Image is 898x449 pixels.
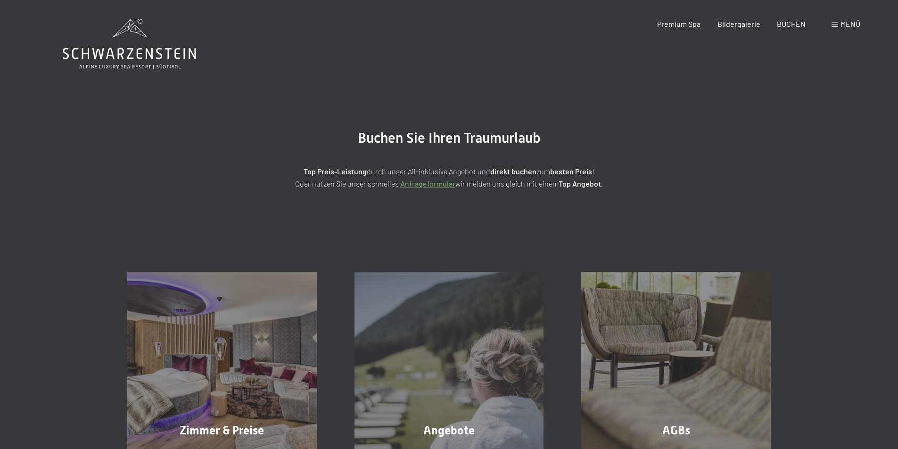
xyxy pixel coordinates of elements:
[662,424,690,437] span: AGBs
[304,167,367,176] strong: Top Preis-Leistung
[559,179,603,188] strong: Top Angebot.
[490,167,536,176] strong: direkt buchen
[400,179,455,188] a: Anfrageformular
[717,19,760,28] a: Bildergalerie
[180,424,264,437] span: Zimmer & Preise
[423,424,475,437] span: Angebote
[358,130,541,146] span: Buchen Sie Ihren Traumurlaub
[657,19,700,28] a: Premium Spa
[550,167,592,176] strong: besten Preis
[214,165,685,189] p: durch unser All-inklusive Angebot und zum ! Oder nutzen Sie unser schnelles wir melden uns gleich...
[840,19,860,28] span: Menü
[777,19,806,28] a: BUCHEN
